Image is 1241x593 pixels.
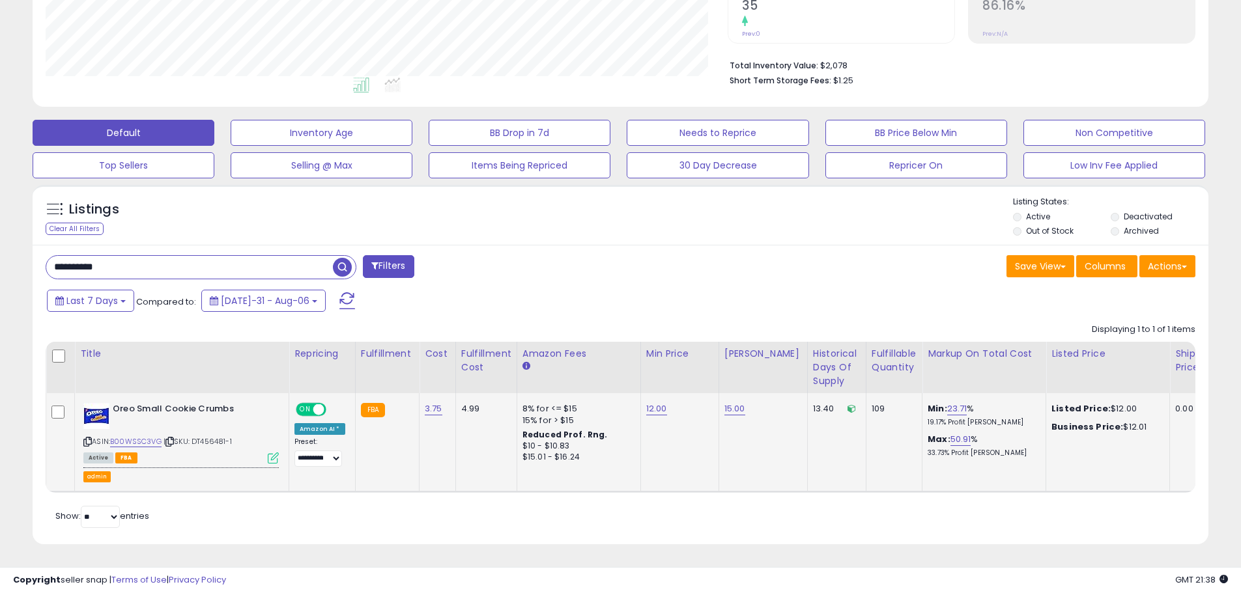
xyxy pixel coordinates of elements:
strong: Copyright [13,573,61,586]
div: Cost [425,347,450,361]
div: Fulfillment Cost [461,347,511,374]
button: Needs to Reprice [627,120,808,146]
b: Max: [928,433,950,445]
button: BB Drop in 7d [429,120,610,146]
span: FBA [115,452,137,463]
div: 109 [872,403,912,415]
small: Prev: N/A [982,30,1008,38]
button: Top Sellers [33,152,214,178]
b: Oreo Small Cookie Crumbs [113,403,271,419]
div: % [928,403,1036,427]
div: Fulfillment [361,347,414,361]
button: [DATE]-31 - Aug-06 [201,290,326,312]
div: Amazon AI * [294,423,345,435]
div: 8% for <= $15 [522,403,631,415]
span: | SKU: DT456481-1 [164,436,232,447]
b: Listed Price: [1051,402,1111,415]
label: Out of Stock [1026,225,1074,236]
a: 12.00 [646,402,667,415]
img: 51Pw705bicL._SL40_.jpg [83,403,109,429]
b: Total Inventory Value: [730,60,818,71]
span: [DATE]-31 - Aug-06 [221,294,309,307]
b: Min: [928,402,947,415]
div: $12.01 [1051,421,1160,433]
button: Filters [363,255,414,278]
h5: Listings [69,200,119,219]
div: Historical Days Of Supply [813,347,861,388]
button: Columns [1076,255,1137,277]
span: Columns [1085,260,1126,273]
div: Listed Price [1051,347,1164,361]
div: seller snap | | [13,574,226,586]
li: $2,078 [730,57,1186,72]
button: Low Inv Fee Applied [1023,152,1205,178]
div: Amazon Fees [522,347,635,361]
button: admin [83,471,111,482]
b: Reduced Prof. Rng. [522,429,608,440]
button: 30 Day Decrease [627,152,808,178]
th: The percentage added to the cost of goods (COGS) that forms the calculator for Min & Max prices. [922,342,1046,393]
div: Preset: [294,437,345,467]
button: BB Price Below Min [825,120,1007,146]
span: 2025-08-14 21:38 GMT [1175,573,1228,586]
div: Fulfillable Quantity [872,347,917,374]
a: 3.75 [425,402,442,415]
div: [PERSON_NAME] [724,347,802,361]
div: $10 - $10.83 [522,441,631,452]
label: Deactivated [1124,211,1173,222]
a: B00WSSC3VG [110,436,162,447]
div: Clear All Filters [46,223,104,235]
b: Business Price: [1051,421,1123,433]
button: Repricer On [825,152,1007,178]
button: Non Competitive [1023,120,1205,146]
button: Default [33,120,214,146]
div: $12.00 [1051,403,1160,415]
div: Markup on Total Cost [928,347,1040,361]
b: Short Term Storage Fees: [730,75,831,86]
button: Actions [1139,255,1195,277]
span: OFF [324,404,345,415]
div: Min Price [646,347,713,361]
a: Terms of Use [111,573,167,586]
span: Last 7 Days [66,294,118,307]
span: All listings currently available for purchase on Amazon [83,452,113,463]
div: Title [80,347,283,361]
button: Last 7 Days [47,290,134,312]
span: $1.25 [833,74,853,87]
div: 15% for > $15 [522,415,631,426]
button: Inventory Age [231,120,412,146]
button: Save View [1006,255,1074,277]
button: Items Being Repriced [429,152,610,178]
div: Repricing [294,347,350,361]
div: 0.00 [1175,403,1197,415]
div: % [928,434,1036,458]
button: Selling @ Max [231,152,412,178]
div: 4.99 [461,403,507,415]
span: Show: entries [55,510,149,522]
div: Displaying 1 to 1 of 1 items [1092,324,1195,336]
div: ASIN: [83,403,279,462]
p: 19.17% Profit [PERSON_NAME] [928,418,1036,427]
small: Prev: 0 [742,30,760,38]
label: Active [1026,211,1050,222]
span: ON [297,404,313,415]
p: Listing States: [1013,196,1208,208]
p: 33.73% Profit [PERSON_NAME] [928,448,1036,458]
a: Privacy Policy [169,573,226,586]
a: 23.71 [947,402,967,415]
small: Amazon Fees. [522,361,530,372]
a: 15.00 [724,402,745,415]
a: 50.91 [950,433,971,446]
label: Archived [1124,225,1159,236]
div: 13.40 [813,403,856,415]
div: Ship Price [1175,347,1201,374]
span: Compared to: [136,296,196,308]
small: FBA [361,403,385,417]
div: $15.01 - $16.24 [522,452,631,463]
